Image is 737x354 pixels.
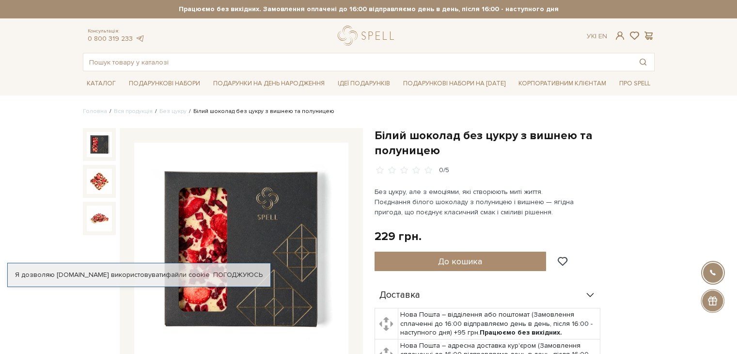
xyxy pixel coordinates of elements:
[587,32,607,41] div: Ук
[595,32,596,40] span: |
[166,271,210,279] a: файли cookie
[375,252,547,271] button: До кошика
[515,75,610,92] a: Корпоративним клієнтам
[375,229,422,244] div: 229 грн.
[398,308,600,339] td: Нова Пошта – відділення або поштомат (Замовлення сплаченні до 16:00 відправляємо день в день, піс...
[87,132,112,157] img: Білий шоколад без цукру з вишнею та полуницею
[632,53,654,71] button: Пошук товару у каталозі
[83,108,107,115] a: Головна
[209,76,329,91] a: Подарунки на День народження
[88,34,133,43] a: 0 800 319 233
[379,291,420,300] span: Доставка
[125,76,204,91] a: Подарункові набори
[8,271,270,279] div: Я дозволяю [DOMAIN_NAME] використовувати
[87,169,112,194] img: Білий шоколад без цукру з вишнею та полуницею
[399,75,509,92] a: Подарункові набори на [DATE]
[114,108,153,115] a: Вся продукція
[187,107,334,116] li: Білий шоколад без цукру з вишнею та полуницею
[83,5,655,14] strong: Працюємо без вихідних. Замовлення оплачені до 16:00 відправляємо день в день, після 16:00 - насту...
[87,206,112,231] img: Білий шоколад без цукру з вишнею та полуницею
[480,328,562,337] b: Працюємо без вихідних.
[375,128,655,158] h1: Білий шоколад без цукру з вишнею та полуницею
[135,34,145,43] a: telegram
[438,256,482,267] span: До кошика
[375,188,543,196] span: Без цукру, але з емоціями, які створюють миті життя.
[83,76,120,91] a: Каталог
[439,166,449,175] div: 0/5
[598,32,607,40] a: En
[334,76,394,91] a: Ідеї подарунків
[375,198,576,216] span: Поєднання білого шоколаду з полуницею і вишнею — ягідна пригода, що поєднує класичний смак і сміл...
[83,53,632,71] input: Пошук товару у каталозі
[213,271,263,279] a: Погоджуюсь
[338,26,398,46] a: logo
[615,76,654,91] a: Про Spell
[159,108,187,115] a: Без цукру
[88,28,145,34] span: Консультація:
